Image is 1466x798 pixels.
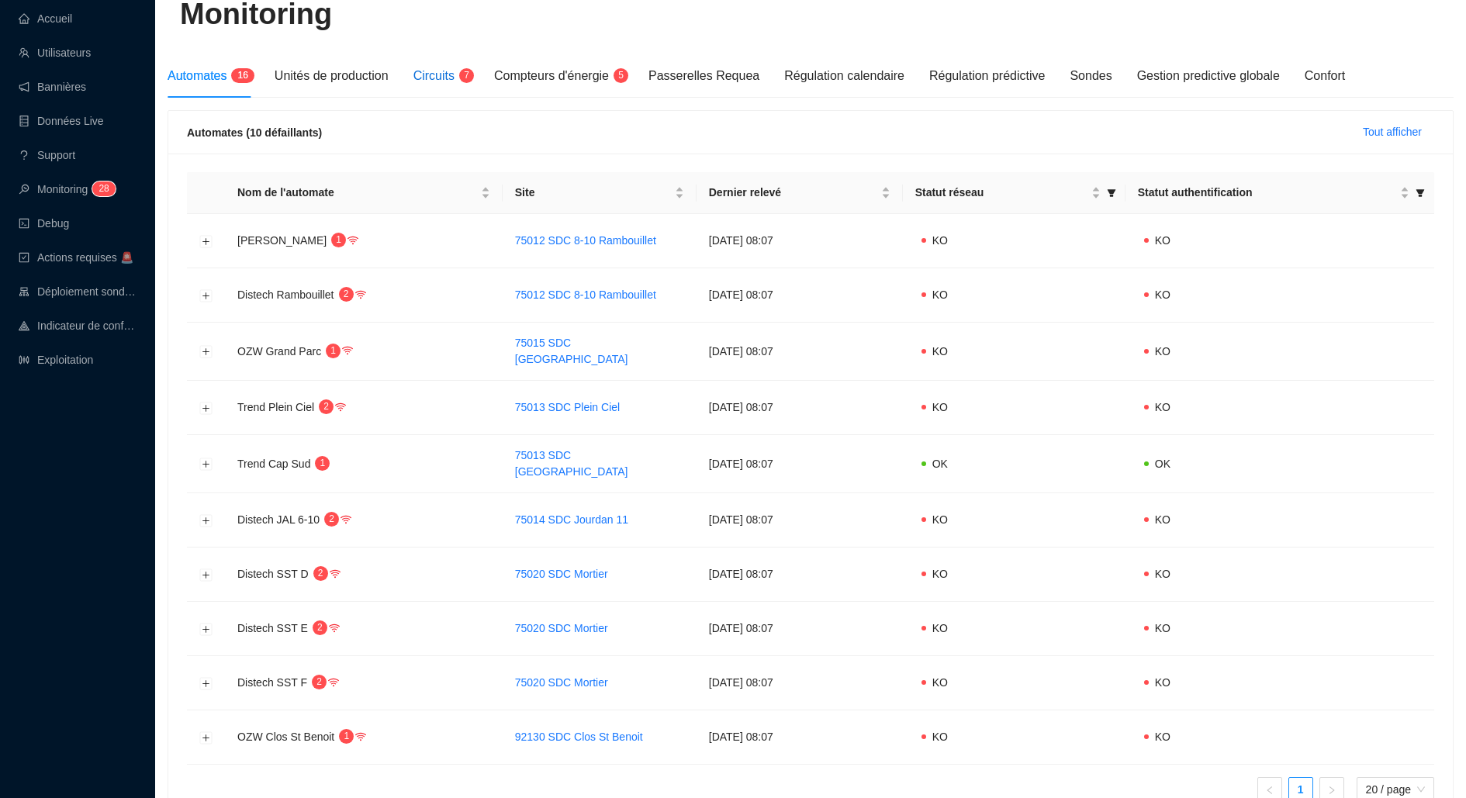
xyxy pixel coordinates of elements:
[784,67,904,85] div: Régulation calendaire
[515,337,628,365] a: 75015 SDC [GEOGRAPHIC_DATA]
[187,126,322,139] span: Automates (10 défaillants)
[237,401,314,413] span: Trend Plein Ciel
[932,345,948,358] span: KO
[1155,288,1170,301] span: KO
[99,183,104,194] span: 2
[1107,188,1116,198] span: filter
[19,47,91,59] a: teamUtilisateurs
[237,513,320,526] span: Distech JAL 6-10
[328,677,339,688] span: wifi
[697,381,903,435] td: [DATE] 08:07
[19,81,86,93] a: notificationBannières
[515,513,628,526] a: 75014 SDC Jourdan 11
[37,251,133,264] span: Actions requises 🚨
[317,622,323,633] span: 2
[324,512,339,527] sup: 2
[515,234,656,247] a: 75012 SDC 8-10 Rambouillet
[903,172,1125,214] th: Statut réseau
[697,214,903,268] td: [DATE] 08:07
[932,234,948,247] span: KO
[342,345,353,356] span: wifi
[237,458,310,470] span: Trend Cap Sud
[932,401,948,413] span: KO
[932,458,948,470] span: OK
[1104,181,1119,204] span: filter
[200,289,213,302] button: Développer la ligne
[344,731,349,741] span: 1
[200,731,213,744] button: Développer la ligne
[313,620,327,635] sup: 2
[330,345,336,356] span: 1
[329,513,334,524] span: 2
[503,172,697,214] th: Site
[225,172,503,214] th: Nom de l'automate
[19,12,72,25] a: homeAccueil
[1155,345,1170,358] span: KO
[339,729,354,744] sup: 1
[355,289,366,300] span: wifi
[1155,676,1170,689] span: KO
[339,287,354,302] sup: 2
[19,115,104,127] a: databaseDonnées Live
[319,399,334,414] sup: 2
[515,185,672,201] span: Site
[932,622,948,634] span: KO
[709,185,878,201] span: Dernier relevé
[697,548,903,602] td: [DATE] 08:07
[515,676,608,689] a: 75020 SDC Mortier
[618,70,624,81] span: 5
[326,344,341,358] sup: 1
[336,234,341,245] span: 1
[697,710,903,765] td: [DATE] 08:07
[355,731,366,742] span: wifi
[237,568,309,580] span: Distech SST D
[515,288,656,301] a: 75012 SDC 8-10 Rambouillet
[1155,513,1170,526] span: KO
[1155,458,1170,470] span: OK
[315,456,330,471] sup: 1
[1412,181,1428,204] span: filter
[459,68,474,83] sup: 7
[1305,67,1345,85] div: Confort
[697,323,903,381] td: [DATE] 08:07
[335,402,346,413] span: wifi
[1350,120,1434,145] button: Tout afficher
[231,68,254,83] sup: 16
[515,449,628,478] a: 75013 SDC [GEOGRAPHIC_DATA]
[697,602,903,656] td: [DATE] 08:07
[697,172,903,214] th: Dernier relevé
[344,288,349,299] span: 2
[312,675,327,689] sup: 2
[200,458,213,471] button: Développer la ligne
[19,252,29,263] span: check-square
[200,346,213,358] button: Développer la ligne
[515,401,620,413] a: 75013 SDC Plein Ciel
[413,69,455,82] span: Circuits
[932,568,948,580] span: KO
[1327,786,1336,795] span: right
[614,68,628,83] sup: 5
[237,345,321,358] span: OZW Grand Parc
[932,513,948,526] span: KO
[1416,188,1425,198] span: filter
[237,731,334,743] span: OZW Clos St Benoit
[515,622,608,634] a: 75020 SDC Mortier
[1265,786,1274,795] span: left
[1155,401,1170,413] span: KO
[237,622,308,634] span: Distech SST E
[19,183,111,195] a: monitorMonitoring28
[464,70,469,81] span: 7
[1363,124,1422,140] span: Tout afficher
[200,623,213,635] button: Développer la ligne
[237,234,327,247] span: [PERSON_NAME]
[932,731,948,743] span: KO
[200,677,213,689] button: Développer la ligne
[915,185,1088,201] span: Statut réseau
[1070,67,1112,85] div: Sondes
[515,731,643,743] a: 92130 SDC Clos St Benoit
[697,493,903,548] td: [DATE] 08:07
